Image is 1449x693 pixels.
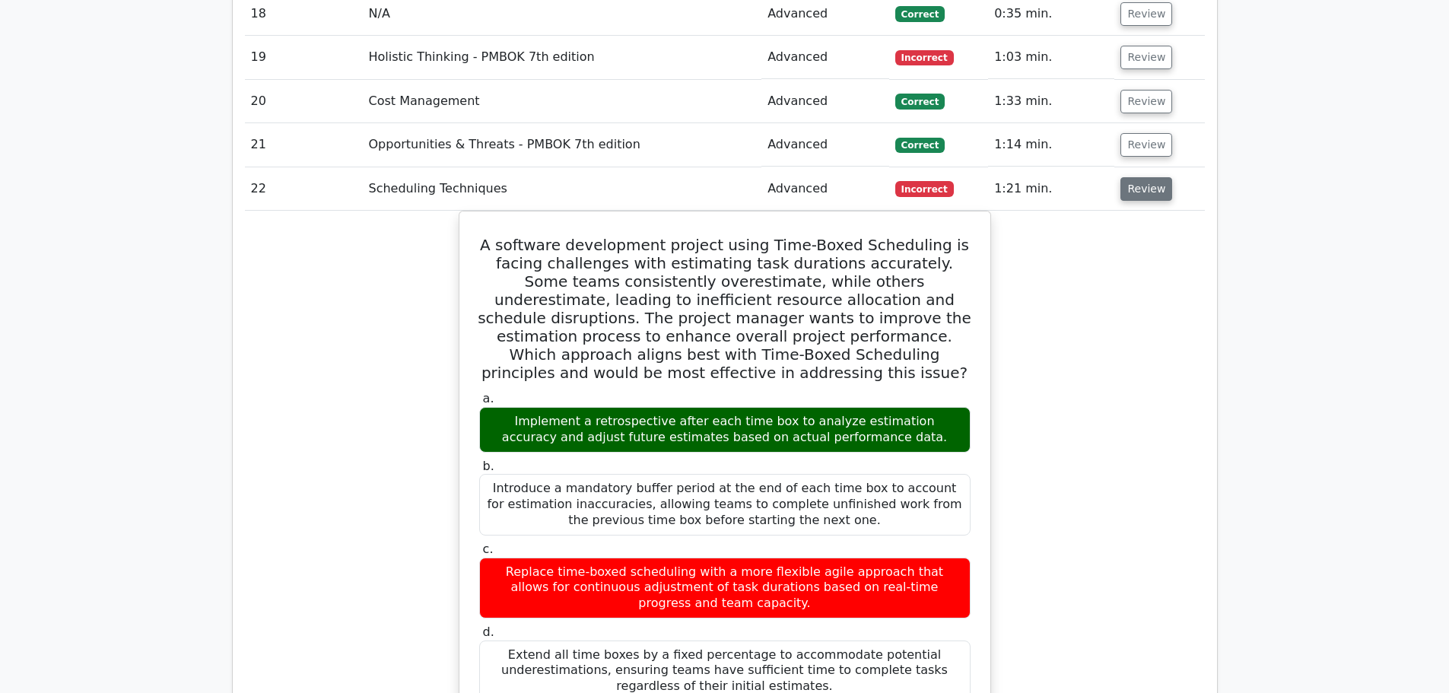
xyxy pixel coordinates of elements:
[245,80,363,123] td: 20
[895,50,954,65] span: Incorrect
[895,138,945,153] span: Correct
[479,558,971,618] div: Replace time-boxed scheduling with a more flexible agile approach that allows for continuous adju...
[1120,177,1172,201] button: Review
[363,80,762,123] td: Cost Management
[1120,133,1172,157] button: Review
[479,474,971,535] div: Introduce a mandatory buffer period at the end of each time box to account for estimation inaccur...
[483,391,494,405] span: a.
[363,167,762,211] td: Scheduling Techniques
[895,181,954,196] span: Incorrect
[478,236,972,382] h5: A software development project using Time-Boxed Scheduling is facing challenges with estimating t...
[363,123,762,167] td: Opportunities & Threats - PMBOK 7th edition
[761,80,889,123] td: Advanced
[988,36,1114,79] td: 1:03 min.
[483,625,494,639] span: d.
[1120,90,1172,113] button: Review
[988,80,1114,123] td: 1:33 min.
[895,6,945,21] span: Correct
[988,123,1114,167] td: 1:14 min.
[245,167,363,211] td: 22
[479,407,971,453] div: Implement a retrospective after each time box to analyze estimation accuracy and adjust future es...
[363,36,762,79] td: Holistic Thinking - PMBOK 7th edition
[761,167,889,211] td: Advanced
[483,459,494,473] span: b.
[988,167,1114,211] td: 1:21 min.
[1120,46,1172,69] button: Review
[761,123,889,167] td: Advanced
[483,542,494,556] span: c.
[895,94,945,109] span: Correct
[761,36,889,79] td: Advanced
[1120,2,1172,26] button: Review
[245,36,363,79] td: 19
[245,123,363,167] td: 21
